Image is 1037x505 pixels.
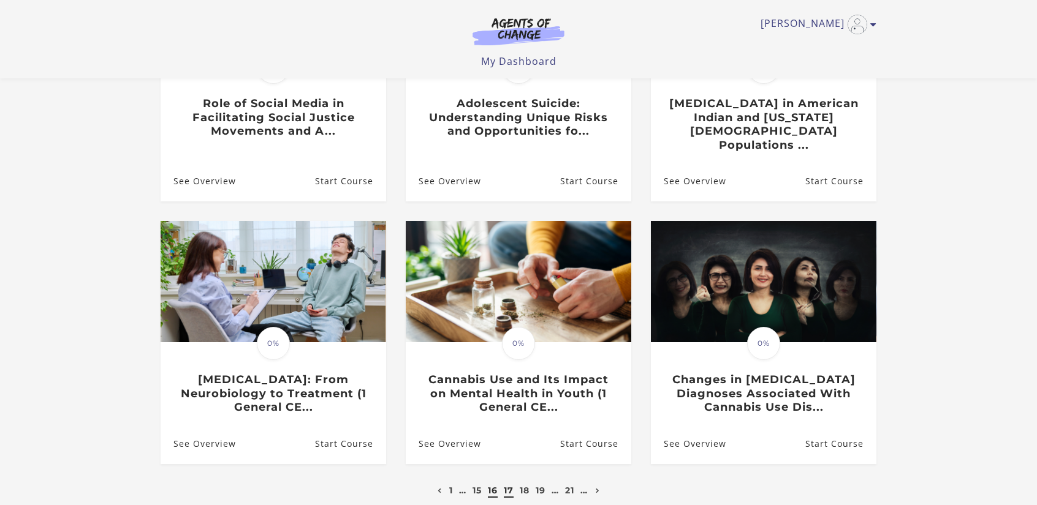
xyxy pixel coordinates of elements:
a: … [580,485,588,496]
h3: Cannabis Use and Its Impact on Mental Health in Youth (1 General CE... [419,373,618,414]
span: 0% [747,51,780,84]
a: Cannabis Use and Its Impact on Mental Health in Youth (1 General CE...: See Overview [406,424,481,463]
img: Agents of Change Logo [460,17,577,45]
a: … [459,485,466,496]
span: 0% [257,51,290,84]
a: 21 [565,485,574,496]
a: 15 [473,485,482,496]
h3: [MEDICAL_DATA] in American Indian and [US_STATE][DEMOGRAPHIC_DATA] Populations ... [664,97,863,152]
a: Changes in Schizophrenia Diagnoses Associated With Cannabis Use Dis...: Resume Course [805,424,876,463]
h3: Adolescent Suicide: Understanding Unique Risks and Opportunities fo... [419,97,618,138]
a: Attempted Suicide in American Indian and Alaska Native Populations ...: Resume Course [805,162,876,201]
span: 0% [747,327,780,360]
a: Previous page [435,485,445,496]
a: 18 [520,485,530,496]
span: 0% [502,51,535,84]
a: Toggle menu [761,15,870,34]
a: 17 [504,485,514,496]
a: Role of Social Media in Facilitating Social Justice Movements and A...: See Overview [161,162,236,201]
span: 0% [502,327,535,360]
a: 16 [488,485,498,496]
a: My Dashboard [481,54,556,68]
a: Role of Social Media in Facilitating Social Justice Movements and A...: Resume Course [315,162,386,201]
a: … [552,485,559,496]
h3: Changes in [MEDICAL_DATA] Diagnoses Associated With Cannabis Use Dis... [664,373,863,414]
a: Changes in Schizophrenia Diagnoses Associated With Cannabis Use Dis...: See Overview [651,424,726,463]
h3: Role of Social Media in Facilitating Social Justice Movements and A... [173,97,373,138]
span: 0% [257,327,290,360]
a: Cannabis Use and Its Impact on Mental Health in Youth (1 General CE...: Resume Course [560,424,631,463]
a: Attempted Suicide in American Indian and Alaska Native Populations ...: See Overview [651,162,726,201]
a: Adolescent Suicide: Understanding Unique Risks and Opportunities fo...: See Overview [406,162,481,201]
a: Cannabis Use Disorder: From Neurobiology to Treatment (1 General CE...: See Overview [161,424,236,463]
a: Adolescent Suicide: Understanding Unique Risks and Opportunities fo...: Resume Course [560,162,631,201]
a: Next page [593,485,603,496]
a: 19 [536,485,545,496]
a: Cannabis Use Disorder: From Neurobiology to Treatment (1 General CE...: Resume Course [315,424,386,463]
h3: [MEDICAL_DATA]: From Neurobiology to Treatment (1 General CE... [173,373,373,414]
a: 1 [449,485,453,496]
